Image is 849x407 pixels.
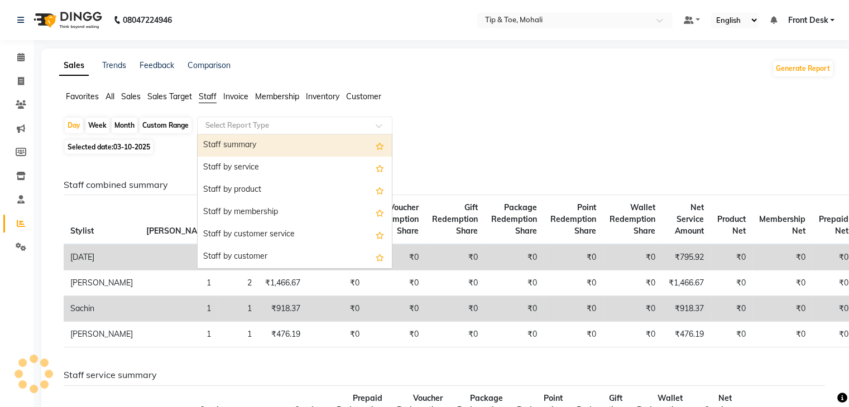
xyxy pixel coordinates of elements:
[603,296,662,322] td: ₹0
[121,91,141,101] span: Sales
[711,244,752,270] td: ₹0
[544,296,603,322] td: ₹0
[64,270,140,296] td: [PERSON_NAME]
[64,370,825,380] h6: Staff service summary
[307,296,366,322] td: ₹0
[105,91,114,101] span: All
[376,250,384,264] span: Add this report to Favorites List
[218,270,258,296] td: 2
[146,226,211,236] span: [PERSON_NAME]
[376,139,384,152] span: Add this report to Favorites List
[603,244,662,270] td: ₹0
[773,61,833,76] button: Generate Report
[373,202,419,236] span: Voucher Redemption Share
[485,244,544,270] td: ₹0
[819,214,848,236] span: Prepaid Net
[223,91,248,101] span: Invoice
[603,322,662,347] td: ₹0
[140,296,218,322] td: 1
[675,202,704,236] span: Net Service Amount
[70,226,94,236] span: Stylist
[198,246,392,268] div: Staff by customer
[485,296,544,322] td: ₹0
[198,179,392,201] div: Staff by product
[140,60,174,70] a: Feedback
[140,270,218,296] td: 1
[550,202,596,236] span: Point Redemption Share
[425,296,485,322] td: ₹0
[376,228,384,241] span: Add this report to Favorites List
[112,118,137,133] div: Month
[662,322,711,347] td: ₹476.19
[717,214,746,236] span: Product Net
[65,118,83,133] div: Day
[711,296,752,322] td: ₹0
[346,91,381,101] span: Customer
[788,14,828,26] span: Front Desk
[376,206,384,219] span: Add this report to Favorites List
[306,91,339,101] span: Inventory
[188,60,231,70] a: Comparison
[198,157,392,179] div: Staff by service
[64,180,825,190] h6: Staff combined summary
[307,270,366,296] td: ₹0
[218,296,258,322] td: 1
[366,322,425,347] td: ₹0
[662,270,711,296] td: ₹1,466.67
[198,201,392,224] div: Staff by membership
[65,140,153,154] span: Selected date:
[752,296,812,322] td: ₹0
[662,244,711,270] td: ₹795.92
[199,91,217,101] span: Staff
[376,183,384,197] span: Add this report to Favorites List
[123,4,172,36] b: 08047224946
[603,270,662,296] td: ₹0
[376,161,384,175] span: Add this report to Favorites List
[711,322,752,347] td: ₹0
[425,322,485,347] td: ₹0
[66,91,99,101] span: Favorites
[752,244,812,270] td: ₹0
[610,202,655,236] span: Wallet Redemption Share
[307,322,366,347] td: ₹0
[258,322,307,347] td: ₹476.19
[258,270,307,296] td: ₹1,466.67
[85,118,109,133] div: Week
[544,244,603,270] td: ₹0
[752,270,812,296] td: ₹0
[432,202,478,236] span: Gift Redemption Share
[366,270,425,296] td: ₹0
[28,4,105,36] img: logo
[218,322,258,347] td: 1
[258,296,307,322] td: ₹918.37
[198,134,392,157] div: Staff summary
[140,322,218,347] td: 1
[491,202,537,236] span: Package Redemption Share
[485,270,544,296] td: ₹0
[255,91,299,101] span: Membership
[113,143,150,151] span: 03-10-2025
[64,244,140,270] td: [DATE]
[197,134,392,269] ng-dropdown-panel: Options list
[544,322,603,347] td: ₹0
[64,296,140,322] td: Sachin
[102,60,126,70] a: Trends
[544,270,603,296] td: ₹0
[425,244,485,270] td: ₹0
[147,91,192,101] span: Sales Target
[366,244,425,270] td: ₹0
[198,224,392,246] div: Staff by customer service
[64,322,140,347] td: [PERSON_NAME]
[711,270,752,296] td: ₹0
[485,322,544,347] td: ₹0
[662,296,711,322] td: ₹918.37
[59,56,89,76] a: Sales
[140,244,218,270] td: 1
[752,322,812,347] td: ₹0
[425,270,485,296] td: ₹0
[759,214,805,236] span: Membership Net
[140,118,191,133] div: Custom Range
[366,296,425,322] td: ₹0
